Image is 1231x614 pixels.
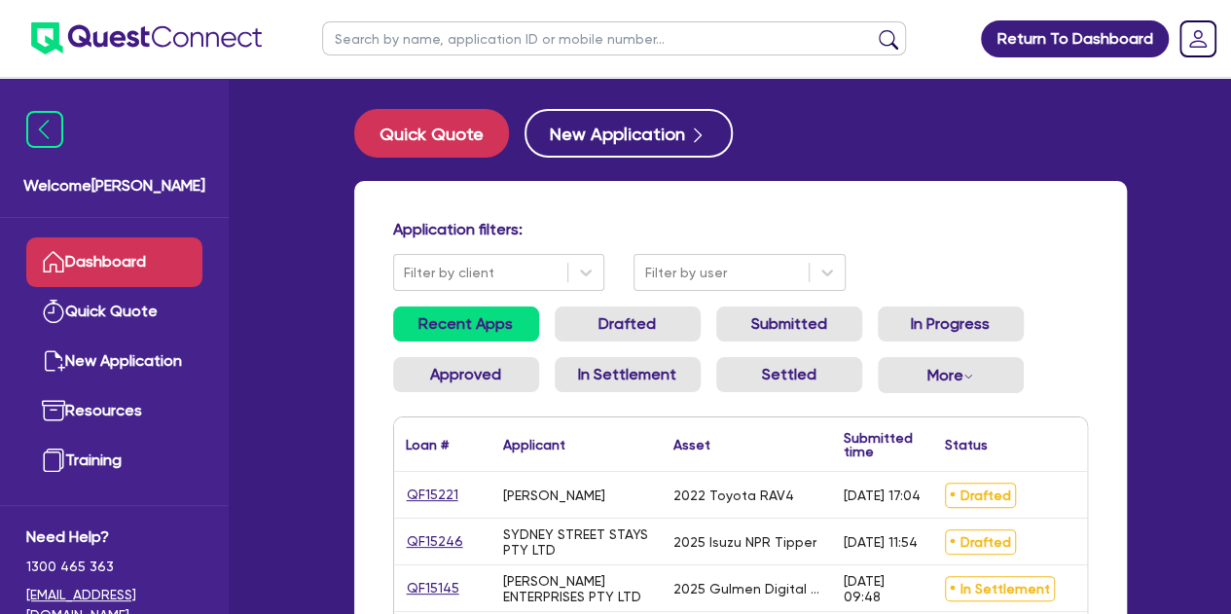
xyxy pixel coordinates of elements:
span: Drafted [945,529,1016,555]
a: QF15246 [406,530,464,553]
div: 2025 Gulmen Digital CPM Cup Machine [673,581,820,596]
a: Dashboard [26,237,202,287]
div: [DATE] 09:48 [844,573,922,604]
a: In Settlement [555,357,701,392]
div: Loan # [406,438,449,451]
a: QF15145 [406,577,460,599]
div: Asset [673,438,710,451]
a: Training [26,436,202,486]
a: New Application [26,337,202,386]
div: Applicant [503,438,565,451]
button: Dropdown toggle [878,357,1024,393]
span: Drafted [945,483,1016,508]
img: resources [42,399,65,422]
div: [DATE] 17:04 [844,488,921,503]
div: Status [945,438,988,451]
a: Drafted [555,307,701,342]
img: new-application [42,349,65,373]
a: Dropdown toggle [1173,14,1223,64]
span: Need Help? [26,525,202,549]
img: icon-menu-close [26,111,63,148]
a: In Progress [878,307,1024,342]
a: Recent Apps [393,307,539,342]
span: Welcome [PERSON_NAME] [23,174,205,198]
a: Approved [393,357,539,392]
div: Submitted time [844,431,913,458]
a: Return To Dashboard [981,20,1169,57]
a: Submitted [716,307,862,342]
a: Settled [716,357,862,392]
img: training [42,449,65,472]
div: SYDNEY STREET STAYS PTY LTD [503,526,650,558]
div: 2025 Isuzu NPR Tipper [673,534,816,550]
div: [PERSON_NAME] [503,488,605,503]
div: [DATE] 11:54 [844,534,918,550]
div: [PERSON_NAME] ENTERPRISES PTY LTD [503,573,650,604]
img: quick-quote [42,300,65,323]
input: Search by name, application ID or mobile number... [322,21,906,55]
a: Quick Quote [26,287,202,337]
span: In Settlement [945,576,1055,601]
button: New Application [525,109,733,158]
a: QF15221 [406,484,459,506]
span: 1300 465 363 [26,557,202,577]
button: Quick Quote [354,109,509,158]
h4: Application filters: [393,220,1088,238]
a: Quick Quote [354,109,525,158]
a: Resources [26,386,202,436]
img: quest-connect-logo-blue [31,22,262,54]
div: 2022 Toyota RAV4 [673,488,794,503]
